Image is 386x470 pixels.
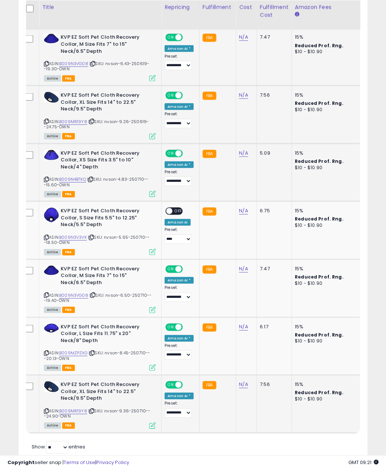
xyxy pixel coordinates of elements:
span: FBA [62,191,75,197]
a: B009MZPZXG [59,350,87,356]
div: ASIN: [44,150,156,197]
small: FBA [202,207,216,216]
a: N/A [239,33,248,41]
span: FBA [62,75,75,82]
b: Reduced Prof. Rng. [295,332,344,338]
span: | SKU: nvson-9.26-250619--24.75-OWN [44,119,149,130]
div: Amazon AI [165,219,191,226]
span: All listings currently available for purchase on Amazon [44,133,61,139]
div: Preset: [165,227,194,244]
div: 7.47 [260,34,286,41]
span: 2025-08-13 09:21 GMT [348,459,379,466]
span: | SKU: nvson-4.83-250710---15.60-OWN [44,176,149,187]
div: 6.75 [260,207,286,214]
a: B009N3V3VK [59,234,87,241]
div: Preset: [165,54,194,71]
div: ASIN: [44,381,156,428]
span: Show: entries [32,443,85,450]
span: FBA [62,422,75,429]
div: Preset: [165,401,194,418]
span: | SKU: nvson-8.45-250710---20.13-OWN [44,350,150,361]
div: $10 - $10.90 [295,222,357,229]
div: Amazon AI * [165,335,194,342]
a: N/A [239,381,248,388]
span: ON [166,35,175,41]
b: Reduced Prof. Rng. [295,100,344,106]
small: FBA [202,323,216,332]
div: ASIN: [44,207,156,254]
span: | SKU: nvson-5.65-250710---18.50-OWN [44,234,150,245]
img: 312I2MCE11L._SL40_.jpg [44,323,59,333]
a: B009N3VG08 [59,292,88,299]
div: Preset: [165,170,194,186]
div: Preset: [165,112,194,128]
img: 51zc41jQarL._SL40_.jpg [44,150,59,160]
span: All listings currently available for purchase on Amazon [44,249,61,255]
img: 411mFpMQTZL._SL40_.jpg [44,207,59,222]
div: Repricing [165,3,196,11]
div: Preset: [165,343,194,360]
small: FBA [202,150,216,158]
span: FBA [62,365,75,371]
a: N/A [239,91,248,99]
div: $10 - $10.90 [295,338,357,344]
span: | SKU: nvson-6.43-250619--19.30-OWN [44,61,149,72]
div: Fulfillment Cost [260,3,288,19]
span: All listings currently available for purchase on Amazon [44,75,61,82]
span: FBA [62,249,75,255]
span: OFF [182,382,194,388]
b: KVP EZ Soft Pet Cloth Recovery Collar, XS Size Fits 3.5" to 10" Neck/4" Depth [61,150,151,173]
span: All listings currently available for purchase on Amazon [44,422,61,429]
div: ASIN: [44,323,156,370]
img: 31Vul5CMm8L._SL40_.jpg [44,381,59,392]
a: N/A [239,323,248,331]
a: B009MR19Y8 [59,119,87,125]
a: Terms of Use [64,459,95,466]
span: All listings currently available for purchase on Amazon [44,365,61,371]
a: B009N3VG08 [59,61,88,67]
div: Preset: [165,285,194,302]
b: KVP EZ Soft Pet Cloth Recovery Collar, M Size Fits 7" to 15" Neck/6.5" Depth [61,34,151,57]
div: 5.09 [260,150,286,157]
span: ON [166,324,175,330]
div: Amazon AI * [165,45,194,52]
div: 6.17 [260,323,286,330]
div: $10 - $10.90 [295,165,357,171]
span: ON [166,382,175,388]
div: ASIN: [44,265,156,312]
span: All listings currently available for purchase on Amazon [44,307,61,313]
a: B009MR19Y8 [59,408,87,414]
b: Reduced Prof. Rng. [295,158,344,164]
span: OFF [182,150,194,157]
div: ASIN: [44,34,156,81]
div: Amazon AI * [165,393,194,399]
div: Cost [239,3,253,11]
b: KVP EZ Soft Pet Cloth Recovery Collar, XL Size Fits 14" to 22.5" Neck/9.5" Depth [61,92,151,115]
b: Reduced Prof. Rng. [295,42,344,49]
span: | SKU: nvson-6.50-250710---19.40-OWN [44,292,151,303]
div: Title [42,3,158,11]
b: Reduced Prof. Rng. [295,274,344,280]
div: 15% [295,381,357,388]
b: KVP EZ Soft Pet Cloth Recovery Collar, XL Size Fits 14" to 22.5" Neck/9.5" Depth [61,381,151,404]
a: N/A [239,265,248,273]
span: ON [166,266,175,272]
div: Amazon Fees [295,3,359,11]
span: OFF [182,93,194,99]
a: N/A [239,207,248,215]
a: Privacy Policy [96,459,129,466]
small: FBA [202,381,216,389]
img: 31Vul5CMm8L._SL40_.jpg [44,92,59,103]
div: $10 - $10.90 [295,107,357,113]
img: 313ys3jTjVL._SL40_.jpg [44,265,59,275]
span: OFF [182,35,194,41]
div: Fulfillment [202,3,233,11]
span: ON [166,93,175,99]
div: 7.56 [260,381,286,388]
div: 15% [295,207,357,214]
div: 15% [295,265,357,272]
div: ASIN: [44,92,156,139]
span: OFF [182,324,194,330]
div: 15% [295,150,357,157]
div: $10 - $10.90 [295,49,357,55]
